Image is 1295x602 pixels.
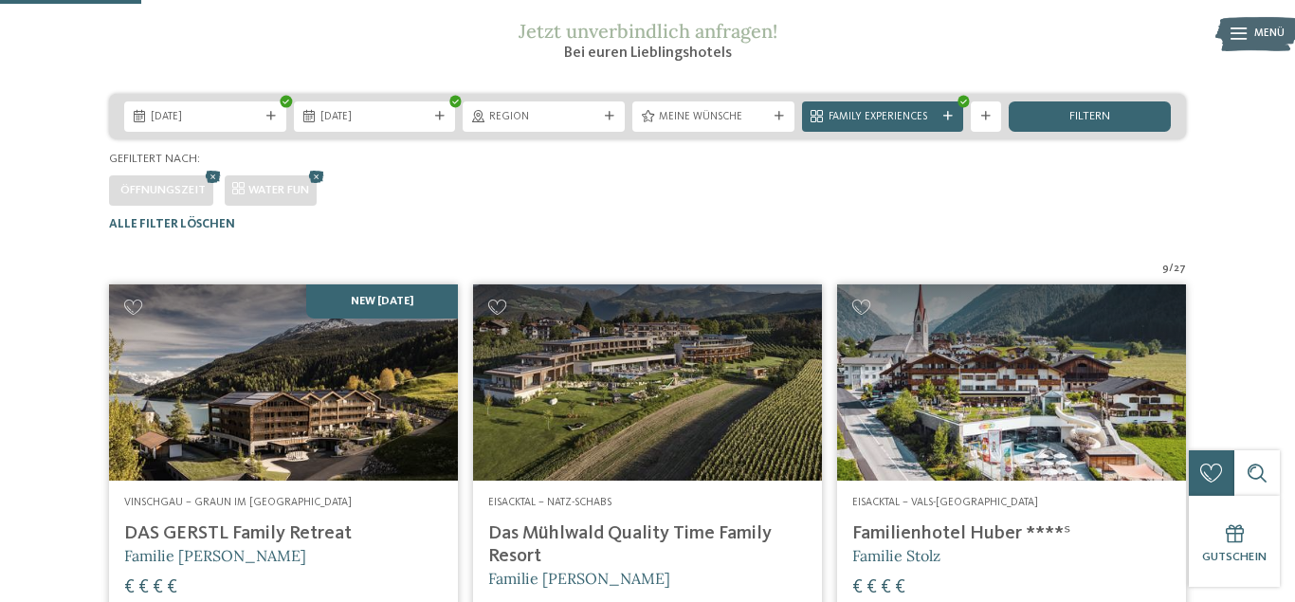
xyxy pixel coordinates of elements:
[866,578,877,597] span: €
[519,19,777,43] span: Jetzt unverbindlich anfragen!
[124,546,306,565] span: Familie [PERSON_NAME]
[248,184,309,196] span: WATER FUN
[138,578,149,597] span: €
[489,110,598,125] span: Region
[473,284,822,481] img: Familienhotels gesucht? Hier findet ihr die besten!
[881,578,891,597] span: €
[1069,111,1110,123] span: filtern
[151,110,260,125] span: [DATE]
[153,578,163,597] span: €
[124,522,443,545] h4: DAS GERSTL Family Retreat
[852,522,1171,545] h4: Familienhotel Huber ****ˢ
[124,497,352,508] span: Vinschgau – Graun im [GEOGRAPHIC_DATA]
[320,110,429,125] span: [DATE]
[895,578,905,597] span: €
[1169,262,1174,277] span: /
[852,497,1038,508] span: Eisacktal – Vals-[GEOGRAPHIC_DATA]
[829,110,938,125] span: Family Experiences
[109,284,458,481] img: Familienhotels gesucht? Hier findet ihr die besten!
[488,522,807,568] h4: Das Mühlwald Quality Time Family Resort
[488,497,611,508] span: Eisacktal – Natz-Schabs
[167,578,177,597] span: €
[109,218,235,230] span: Alle Filter löschen
[1202,551,1267,563] span: Gutschein
[1162,262,1169,277] span: 9
[109,153,200,165] span: Gefiltert nach:
[1174,262,1186,277] span: 27
[124,578,135,597] span: €
[659,110,768,125] span: Meine Wünsche
[120,184,206,196] span: Öffnungszeit
[852,546,940,565] span: Familie Stolz
[488,569,670,588] span: Familie [PERSON_NAME]
[837,284,1186,481] img: Familienhotels gesucht? Hier findet ihr die besten!
[852,578,863,597] span: €
[564,46,732,61] span: Bei euren Lieblingshotels
[1189,496,1280,587] a: Gutschein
